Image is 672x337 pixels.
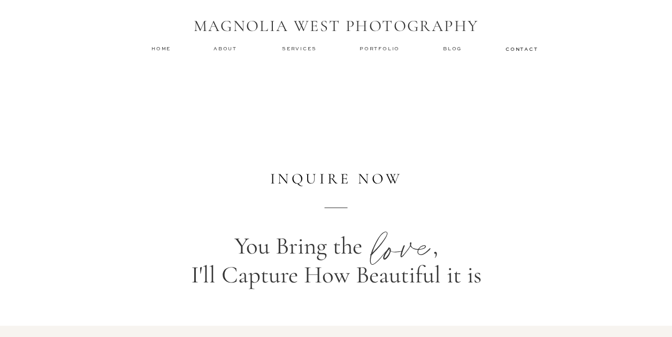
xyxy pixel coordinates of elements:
[506,45,537,52] a: contact
[368,208,439,276] p: love
[151,45,172,52] a: home
[282,45,318,52] a: services
[255,170,418,188] h2: inquire now
[443,45,464,52] a: Blog
[73,232,599,298] p: You Bring the , I'll Capture How Beautiful it is
[213,45,240,52] a: about
[186,17,486,37] h1: MAGNOLIA WEST PHOTOGRAPHY
[360,45,402,52] a: Portfolio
